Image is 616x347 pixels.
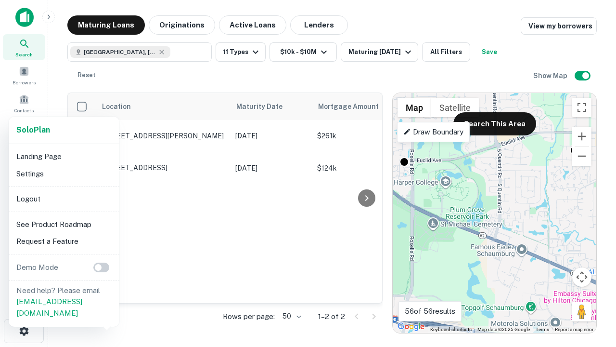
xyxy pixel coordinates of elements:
[13,165,115,183] li: Settings
[13,190,115,208] li: Logout
[16,124,50,136] a: SoloPlan
[16,297,82,317] a: [EMAIL_ADDRESS][DOMAIN_NAME]
[13,233,115,250] li: Request a Feature
[568,239,616,285] iframe: Chat Widget
[16,285,112,319] p: Need help? Please email
[16,125,50,134] strong: Solo Plan
[13,216,115,233] li: See Product Roadmap
[13,148,115,165] li: Landing Page
[13,262,62,273] p: Demo Mode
